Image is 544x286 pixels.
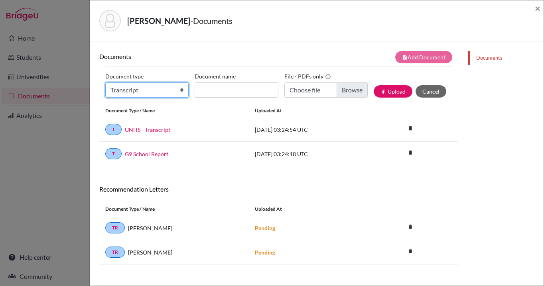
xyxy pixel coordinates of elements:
[535,4,540,13] button: Close
[195,70,236,82] label: Document name
[105,222,125,233] a: TR
[404,123,416,134] a: delete
[255,225,275,231] strong: Pending
[255,249,275,256] strong: Pending
[125,125,170,134] a: UNHS - Transcript
[249,107,369,114] div: Uploaded at
[127,16,190,25] strong: [PERSON_NAME]
[99,53,279,60] h6: Documents
[249,150,369,158] div: [DATE] 03:24:18 UTC
[105,247,125,258] a: TR
[404,221,416,233] i: delete
[105,124,122,135] a: T
[468,51,544,65] a: Documents
[284,70,331,82] label: File - PDFs only
[190,16,233,25] span: - Documents
[249,206,369,213] div: Uploaded at
[374,85,412,98] button: publishUpload
[404,222,416,233] a: delete
[535,2,540,14] span: ×
[395,51,452,63] button: note_addAdd Document
[128,248,172,257] span: [PERSON_NAME]
[105,148,122,159] a: T
[249,125,369,134] div: [DATE] 03:24:54 UTC
[404,245,416,257] i: delete
[404,122,416,134] i: delete
[105,70,144,82] label: Document type
[402,55,408,60] i: note_add
[99,185,458,193] h6: Recommendation Letters
[99,206,249,213] div: Document Type / Name
[380,89,386,94] i: publish
[125,150,168,158] a: G9 School Report
[128,224,172,232] span: [PERSON_NAME]
[404,147,416,159] i: delete
[404,246,416,257] a: delete
[416,85,446,98] button: Cancel
[99,107,249,114] div: Document Type / Name
[404,148,416,159] a: delete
